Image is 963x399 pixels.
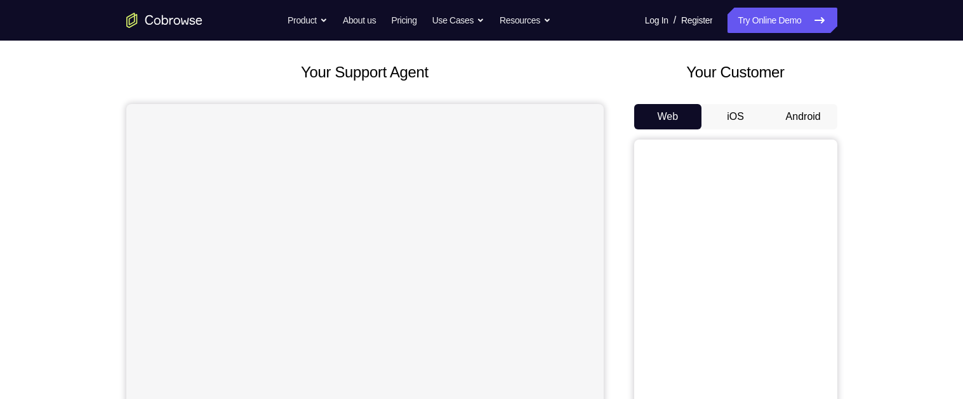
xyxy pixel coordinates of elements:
[343,8,376,33] a: About us
[288,8,328,33] button: Product
[701,104,769,129] button: iOS
[727,8,837,33] a: Try Online Demo
[634,104,702,129] button: Web
[769,104,837,129] button: Android
[681,8,712,33] a: Register
[674,13,676,28] span: /
[391,8,416,33] a: Pricing
[500,8,551,33] button: Resources
[645,8,668,33] a: Log In
[126,13,203,28] a: Go to the home page
[432,8,484,33] button: Use Cases
[126,61,604,84] h2: Your Support Agent
[634,61,837,84] h2: Your Customer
